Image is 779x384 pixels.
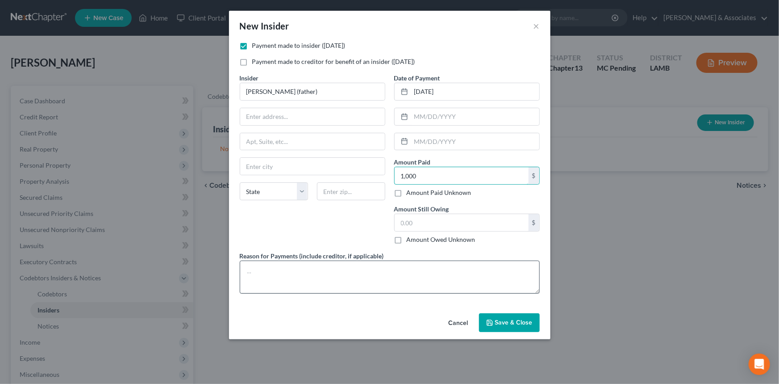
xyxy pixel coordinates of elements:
label: Payment made to creditor for benefit of an insider ([DATE]) [252,57,415,66]
input: Enter name... [240,83,385,100]
button: Save & Close [479,313,540,332]
div: $ [529,167,539,184]
label: Amount Paid [394,157,431,167]
div: Open Intercom Messenger [749,354,770,375]
span: New [240,21,259,31]
span: Save & Close [495,319,533,326]
input: Enter zip... [317,182,385,200]
input: Enter address... [240,108,385,125]
span: Insider [240,74,259,82]
label: Amount Paid Unknown [407,188,471,197]
button: Cancel [442,314,475,332]
button: × [533,21,540,31]
input: 0.00 [395,214,529,231]
label: Date of Payment [394,73,440,83]
input: Apt, Suite, etc... [240,133,385,150]
label: Amount Owed Unknown [407,235,475,244]
label: Amount Still Owing [394,204,449,214]
span: Insider [261,21,289,31]
input: 0.00 [395,167,529,184]
input: MM/DD/YYYY [411,83,539,100]
input: MM/DD/YYYY [411,133,539,150]
input: Enter city [240,158,385,175]
input: MM/DD/YYYY [411,108,539,125]
div: $ [529,214,539,231]
label: Reason for Payments (include creditor, if applicable) [240,251,384,261]
label: Payment made to insider ([DATE]) [252,41,346,50]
